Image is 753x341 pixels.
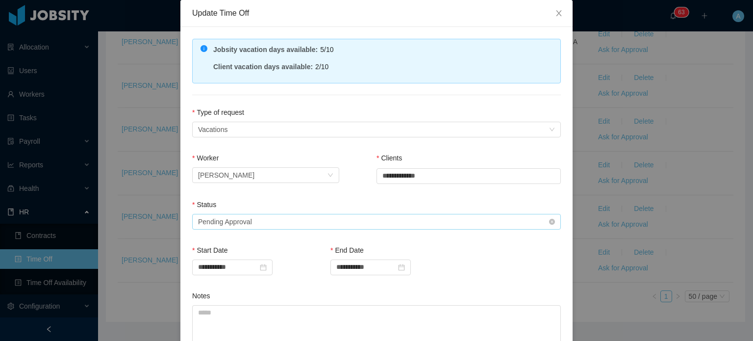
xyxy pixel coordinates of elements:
[320,46,333,53] span: 5/10
[330,246,364,254] label: End Date
[315,63,328,71] span: 2/10
[198,122,227,137] div: Vacations
[201,45,207,52] i: icon: info-circle
[192,8,561,19] div: Update Time Off
[198,214,252,229] div: Pending Approval
[192,246,227,254] label: Start Date
[213,63,313,71] strong: Client vacation days available :
[198,168,254,183] div: Joshua Platero
[192,292,210,300] label: Notes
[192,201,216,209] label: Status
[398,264,405,271] i: icon: calendar
[555,9,563,17] i: icon: close
[213,46,318,53] strong: Jobsity vacation days available :
[260,264,267,271] i: icon: calendar
[192,108,244,116] label: Type of request
[376,154,402,162] label: Clients
[192,154,219,162] label: Worker
[549,219,555,225] i: icon: close-circle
